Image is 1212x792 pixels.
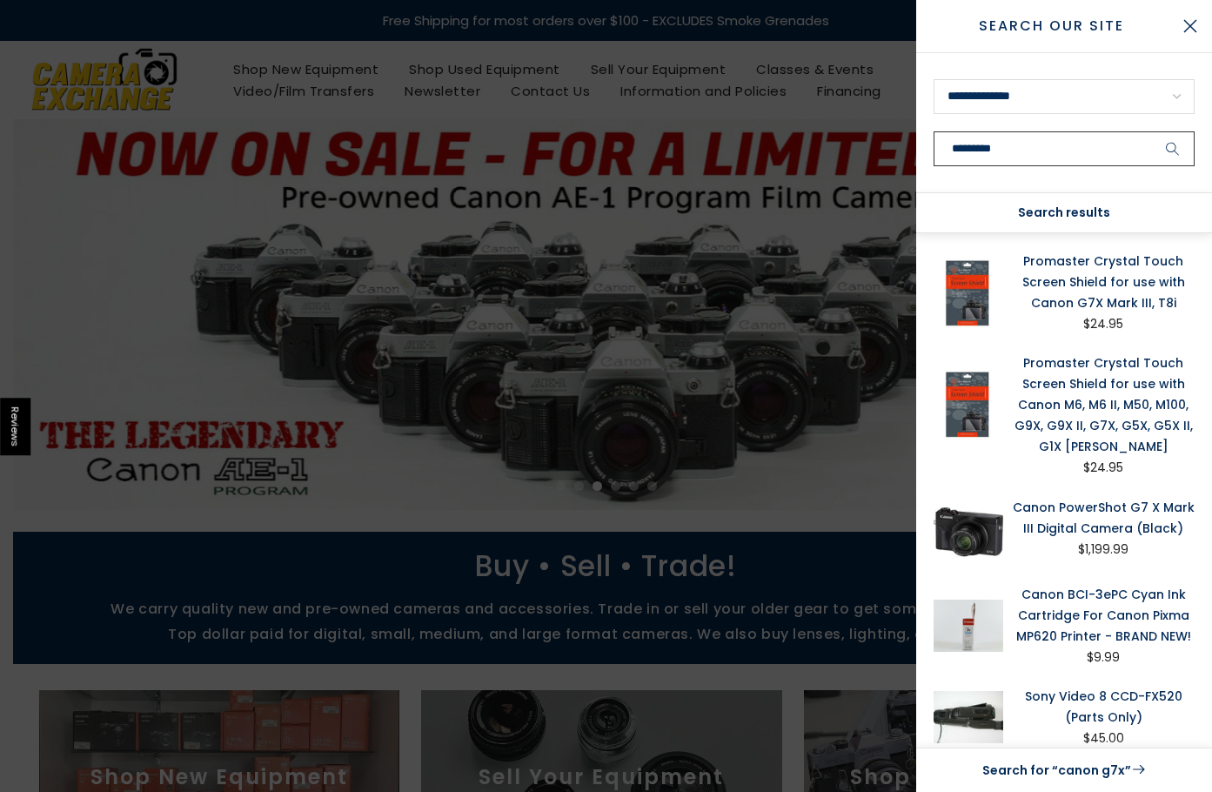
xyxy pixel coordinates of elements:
[934,497,1003,567] img: Canon PowerShot G7 X Mark III Digital Camera (Black) Digital Cameras - Digital Point and Shoot Ca...
[934,251,1003,335] img: Promaster Crystal Touch Screen Shield for use with Canon G7X Mark III, T8i LCD Protectors and Sha...
[1012,352,1195,457] a: Promaster Crystal Touch Screen Shield for use with Canon M6, M6 II, M50, M100, G9X, G9X II, G7X, ...
[934,584,1003,668] img: Canon BCI-3ePC Cyan Ink Cartridge For Canon Pixma MP620 Printer - BRAND NEW! Ink Jet Cartridges C...
[934,759,1195,782] a: Search for “canon g7x”
[934,352,1003,457] img: Promaster Crystal Touch Screen Shield for use with Canon M6, M6 II, M50, M100, G9X, G9X II, G7X, ...
[1078,539,1128,560] div: $1,199.99
[1087,647,1120,668] div: $9.99
[1012,584,1195,647] a: Canon BCI-3ePC Cyan Ink Cartridge For Canon Pixma MP620 Printer - BRAND NEW!
[1083,313,1123,335] div: $24.95
[1083,457,1123,479] div: $24.95
[1083,728,1124,749] div: $45.00
[934,16,1168,37] span: Search Our Site
[934,686,1003,749] img: Sony Video 8 CCD-FX520 (Parts Only) Video Equipment - Camcorders Sony 52373104
[916,193,1212,233] div: Search results
[1012,497,1195,539] a: Canon PowerShot G7 X Mark III Digital Camera (Black)
[1012,251,1195,313] a: Promaster Crystal Touch Screen Shield for use with Canon G7X Mark III, T8i
[1012,686,1195,728] a: Sony Video 8 CCD-FX520 (Parts Only)
[1168,4,1212,48] button: Close Search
